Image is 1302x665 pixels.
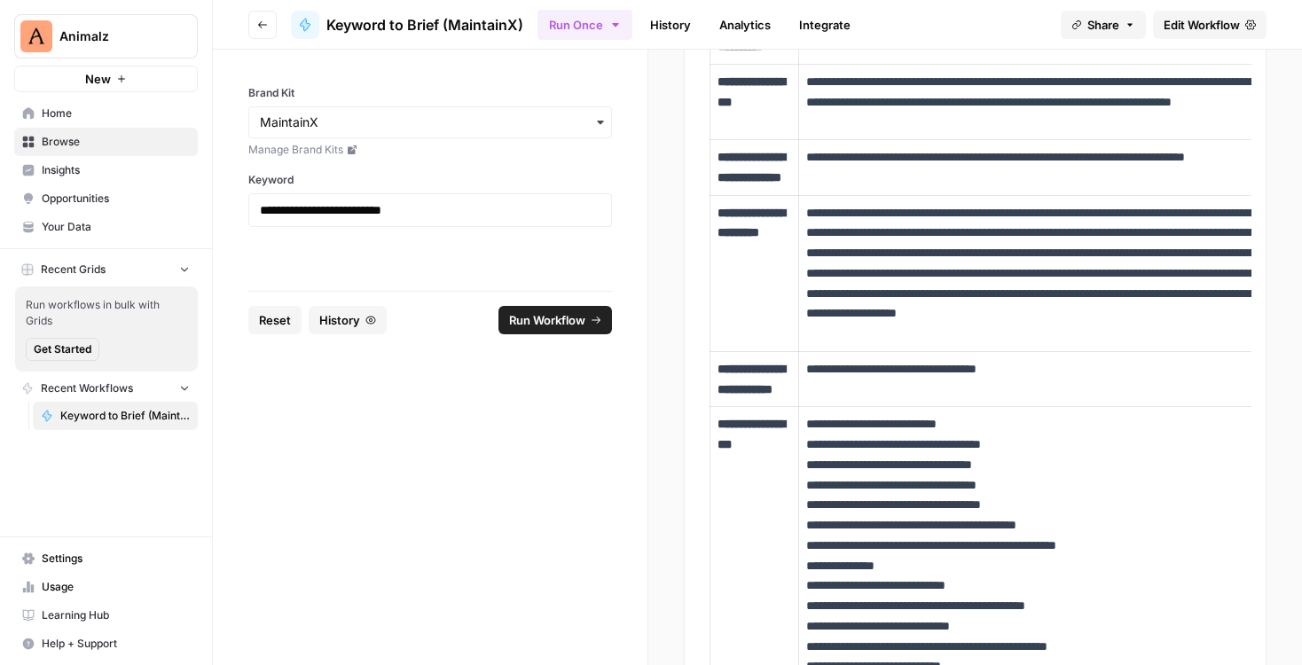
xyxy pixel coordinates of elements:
span: Get Started [34,341,91,357]
span: Run workflows in bulk with Grids [26,297,187,329]
a: Edit Workflow [1153,11,1267,39]
span: Run Workflow [509,311,585,329]
button: History [309,306,387,334]
a: Analytics [709,11,781,39]
a: Insights [14,156,198,184]
button: Recent Workflows [14,375,198,402]
a: Keyword to Brief (MaintainX) [33,402,198,430]
span: Browse [42,134,190,150]
span: Help + Support [42,636,190,652]
a: Usage [14,573,198,601]
button: Reset [248,306,302,334]
button: New [14,66,198,92]
button: Workspace: Animalz [14,14,198,59]
button: Recent Grids [14,256,198,283]
span: Keyword to Brief (MaintainX) [326,14,523,35]
a: Keyword to Brief (MaintainX) [291,11,523,39]
span: Animalz [59,27,167,45]
span: Share [1087,16,1119,34]
span: Home [42,106,190,121]
button: Help + Support [14,630,198,658]
span: Learning Hub [42,607,190,623]
a: Settings [14,544,198,573]
span: Opportunities [42,191,190,207]
a: History [639,11,702,39]
a: Manage Brand Kits [248,142,612,158]
span: Keyword to Brief (MaintainX) [60,408,190,424]
button: Get Started [26,338,99,361]
span: New [85,70,111,88]
label: Keyword [248,172,612,188]
input: MaintainX [260,113,600,131]
span: Your Data [42,219,190,235]
span: Usage [42,579,190,595]
a: Learning Hub [14,601,198,630]
span: Recent Grids [41,262,106,278]
span: Recent Workflows [41,380,133,396]
button: Run Once [537,10,632,40]
img: Animalz Logo [20,20,52,52]
span: Edit Workflow [1164,16,1240,34]
span: Insights [42,162,190,178]
a: Home [14,99,198,128]
button: Share [1061,11,1146,39]
a: Integrate [788,11,861,39]
a: Opportunities [14,184,198,213]
a: Your Data [14,213,198,241]
span: History [319,311,360,329]
label: Brand Kit [248,85,612,101]
a: Browse [14,128,198,156]
button: Run Workflow [498,306,612,334]
span: Reset [259,311,291,329]
span: Settings [42,551,190,567]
